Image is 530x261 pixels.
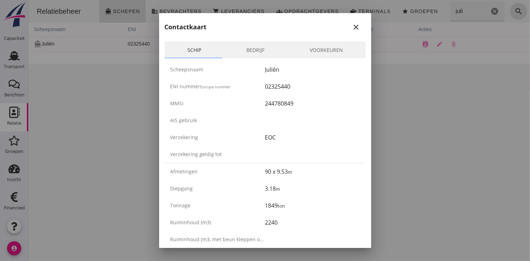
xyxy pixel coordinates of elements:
[382,8,410,14] span: Groepen
[167,23,215,37] th: ton
[265,82,360,91] div: 02325440
[352,23,361,31] i: close
[374,8,380,14] i: star
[462,7,471,16] i: Wis Zoeken...
[123,8,129,14] i: business
[224,41,287,58] a: Bedrijf
[170,134,265,141] div: Verzekering
[248,8,254,14] i: groups
[422,41,429,47] i: attach_file
[170,219,265,226] div: Ruiminhoud (m3)
[264,37,322,51] td: 90
[265,201,360,210] div: 1849
[192,8,236,14] span: Leveranciers
[170,100,265,107] div: MMSI
[170,117,265,124] div: AIS gebruik
[165,22,207,32] h2: Contactkaart
[265,99,360,108] div: 244780849
[170,168,265,175] div: Afmetingen
[322,23,384,37] th: breedte
[322,8,328,14] i: front_loader
[85,8,112,14] span: Schepen
[170,150,265,158] div: Verzekering geldig tot
[287,41,366,58] a: Voorkeuren
[264,23,322,37] th: lengte
[278,203,285,209] small: ton
[94,23,167,37] th: ENI
[94,37,167,51] td: 02325440
[265,184,360,193] div: 3.18
[170,202,265,209] div: Tonnage
[170,66,265,73] div: Scheepsnaam
[3,6,58,16] div: Relatiebeheer
[170,236,265,243] div: Ruiminhoud (m3, met beun kleppen open)
[322,37,384,51] td: 9,53
[384,23,502,37] th: acties
[276,186,280,192] small: m
[408,41,414,47] i: edit
[170,185,265,192] div: Diepgang
[394,41,400,47] i: contacts
[265,218,360,227] div: 2240
[215,23,264,37] th: m3
[131,8,173,14] span: Bevrachters
[77,8,83,14] i: directions_boat
[486,7,495,16] i: search
[170,83,265,90] div: ENI nummer
[330,8,362,14] span: Terminals
[265,167,360,176] div: 90 x 9.53
[165,41,224,58] a: Schip
[288,169,292,175] small: m
[265,133,360,142] div: EOC
[265,65,360,74] div: Juliën
[200,84,231,89] small: Europa nummer
[215,37,264,51] td: 2240
[167,37,215,51] td: 1849
[256,8,311,14] span: Opdrachtgevers
[6,40,13,48] i: directions_boat
[185,8,191,14] i: shopping_cart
